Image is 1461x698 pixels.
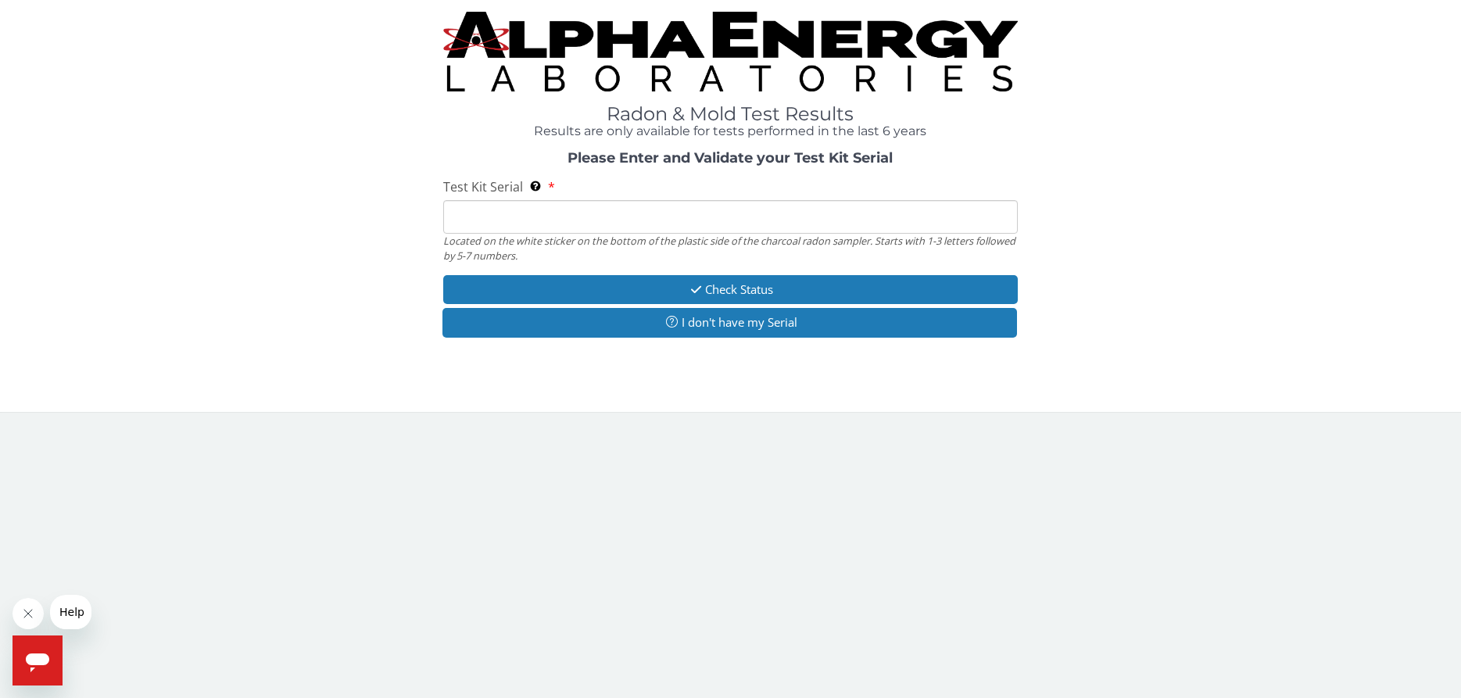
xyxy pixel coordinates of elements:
span: Test Kit Serial [443,178,523,195]
iframe: Button to launch messaging window [13,635,63,685]
div: Located on the white sticker on the bottom of the plastic side of the charcoal radon sampler. Sta... [443,234,1019,263]
h1: Radon & Mold Test Results [443,104,1019,124]
button: I don't have my Serial [442,308,1018,337]
button: Check Status [443,275,1019,304]
iframe: Message from company [50,595,91,629]
iframe: Close message [13,598,44,629]
img: TightCrop.jpg [443,12,1019,91]
h4: Results are only available for tests performed in the last 6 years [443,124,1019,138]
strong: Please Enter and Validate your Test Kit Serial [568,149,893,166]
